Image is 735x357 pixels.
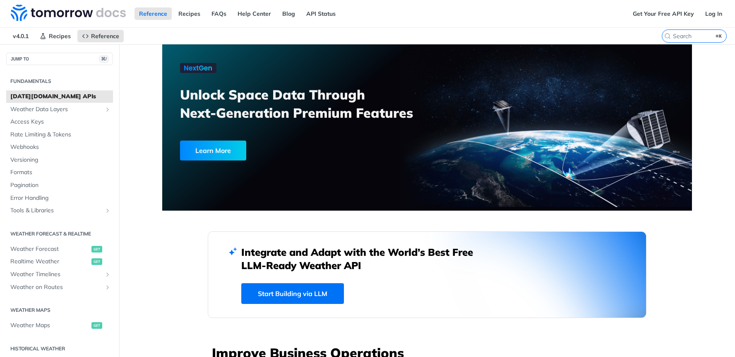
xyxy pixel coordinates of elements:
a: Help Center [233,7,276,20]
a: [DATE][DOMAIN_NAME] APIs [6,90,113,103]
a: Reference [135,7,172,20]
a: Log In [701,7,727,20]
span: Rate Limiting & Tokens [10,131,111,139]
a: Reference [77,30,124,42]
span: ⌘/ [99,56,108,63]
a: Recipes [35,30,75,42]
img: NextGen [180,63,216,73]
h2: Weather Forecast & realtime [6,230,113,238]
a: Realtime Weatherget [6,255,113,268]
span: Realtime Weather [10,257,89,266]
a: Versioning [6,154,113,166]
span: Pagination [10,181,111,189]
div: Learn More [180,141,246,160]
a: Weather Mapsget [6,319,113,332]
span: Weather Timelines [10,270,102,279]
span: Webhooks [10,143,111,151]
span: Weather Forecast [10,245,89,253]
h2: Historical Weather [6,345,113,352]
a: Blog [278,7,300,20]
span: Weather on Routes [10,283,102,291]
a: Learn More [180,141,385,160]
span: get [91,246,102,253]
h2: Integrate and Adapt with the World’s Best Free LLM-Ready Weather API [241,245,485,272]
a: Error Handling [6,192,113,204]
kbd: ⌘K [714,32,724,40]
span: v4.0.1 [8,30,33,42]
button: Show subpages for Weather Data Layers [104,106,111,113]
a: Weather Forecastget [6,243,113,255]
span: Error Handling [10,194,111,202]
span: Versioning [10,156,111,164]
a: Access Keys [6,116,113,128]
a: Get Your Free API Key [628,7,699,20]
span: Access Keys [10,118,111,126]
img: Tomorrow.io Weather API Docs [11,5,126,21]
a: Recipes [174,7,205,20]
a: Weather Data LayersShow subpages for Weather Data Layers [6,103,113,116]
a: API Status [302,7,340,20]
h3: Unlock Space Data Through Next-Generation Premium Features [180,85,436,122]
span: Tools & Libraries [10,206,102,215]
span: Weather Maps [10,321,89,330]
a: FAQs [207,7,231,20]
button: JUMP TO⌘/ [6,53,113,65]
a: Start Building via LLM [241,283,344,304]
a: Pagination [6,179,113,192]
a: Weather TimelinesShow subpages for Weather Timelines [6,268,113,281]
span: Formats [10,168,111,177]
span: [DATE][DOMAIN_NAME] APIs [10,92,111,101]
a: Rate Limiting & Tokens [6,129,113,141]
h2: Fundamentals [6,78,113,85]
svg: Search [664,33,671,39]
span: Reference [91,32,119,40]
span: get [91,258,102,265]
button: Show subpages for Tools & Libraries [104,207,111,214]
button: Show subpages for Weather on Routes [104,284,111,291]
a: Tools & LibrariesShow subpages for Tools & Libraries [6,204,113,217]
span: Weather Data Layers [10,105,102,114]
a: Webhooks [6,141,113,153]
button: Show subpages for Weather Timelines [104,271,111,278]
a: Formats [6,166,113,179]
a: Weather on RoutesShow subpages for Weather on Routes [6,281,113,294]
h2: Weather Maps [6,306,113,314]
span: get [91,322,102,329]
span: Recipes [49,32,71,40]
